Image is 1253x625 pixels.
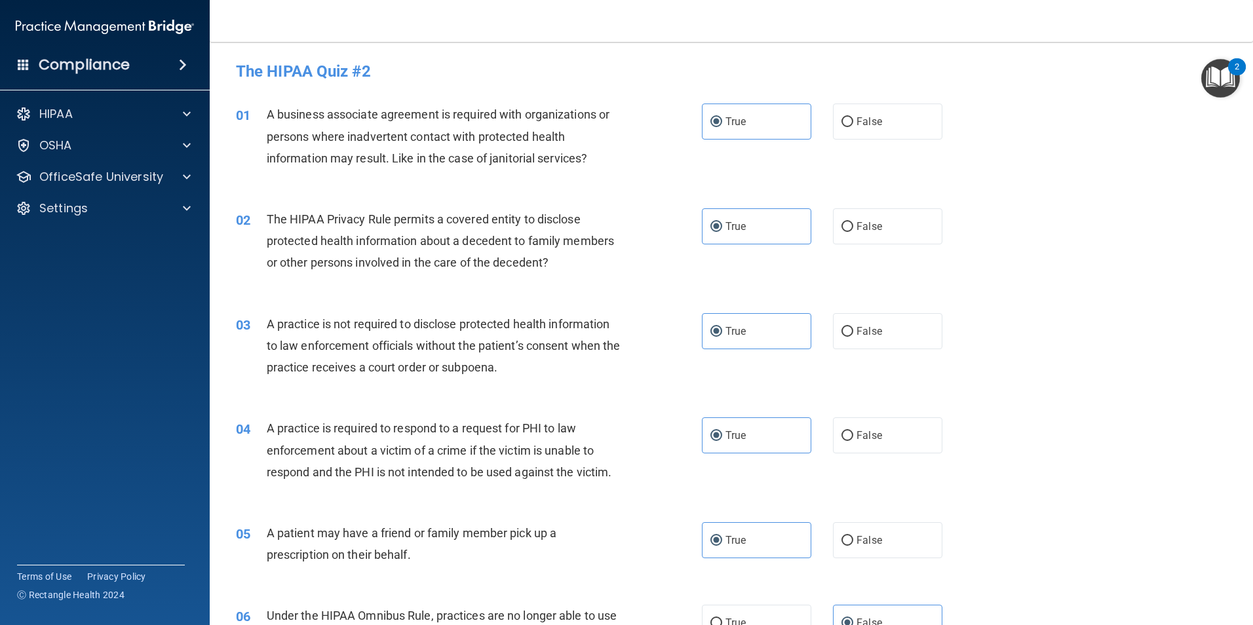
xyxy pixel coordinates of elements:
span: 02 [236,212,250,228]
span: False [857,429,882,442]
span: False [857,220,882,233]
input: False [841,117,853,127]
div: 2 [1235,67,1239,84]
a: Settings [16,200,191,216]
a: HIPAA [16,106,191,122]
p: OfficeSafe University [39,169,163,185]
span: Ⓒ Rectangle Health 2024 [17,588,125,601]
span: 05 [236,526,250,542]
span: True [725,325,746,337]
a: Privacy Policy [87,570,146,583]
span: 01 [236,107,250,123]
h4: Compliance [39,56,130,74]
a: OSHA [16,138,191,153]
span: 06 [236,609,250,624]
span: False [857,325,882,337]
span: 03 [236,317,250,333]
input: True [710,117,722,127]
span: False [857,115,882,128]
img: PMB logo [16,14,194,40]
input: False [841,327,853,337]
p: HIPAA [39,106,73,122]
span: False [857,534,882,546]
span: 04 [236,421,250,437]
span: True [725,220,746,233]
span: True [725,115,746,128]
span: A business associate agreement is required with organizations or persons where inadvertent contac... [267,107,609,164]
input: True [710,431,722,441]
span: A practice is not required to disclose protected health information to law enforcement officials ... [267,317,621,374]
input: True [710,327,722,337]
input: False [841,431,853,441]
p: OSHA [39,138,72,153]
span: True [725,429,746,442]
a: Terms of Use [17,570,71,583]
p: Settings [39,200,88,216]
a: OfficeSafe University [16,169,191,185]
span: A patient may have a friend or family member pick up a prescription on their behalf. [267,526,556,561]
h4: The HIPAA Quiz #2 [236,63,1227,80]
input: True [710,536,722,546]
span: True [725,534,746,546]
input: False [841,222,853,232]
span: A practice is required to respond to a request for PHI to law enforcement about a victim of a cri... [267,421,612,478]
button: Open Resource Center, 2 new notifications [1201,59,1240,98]
span: The HIPAA Privacy Rule permits a covered entity to disclose protected health information about a ... [267,212,614,269]
input: True [710,222,722,232]
input: False [841,536,853,546]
